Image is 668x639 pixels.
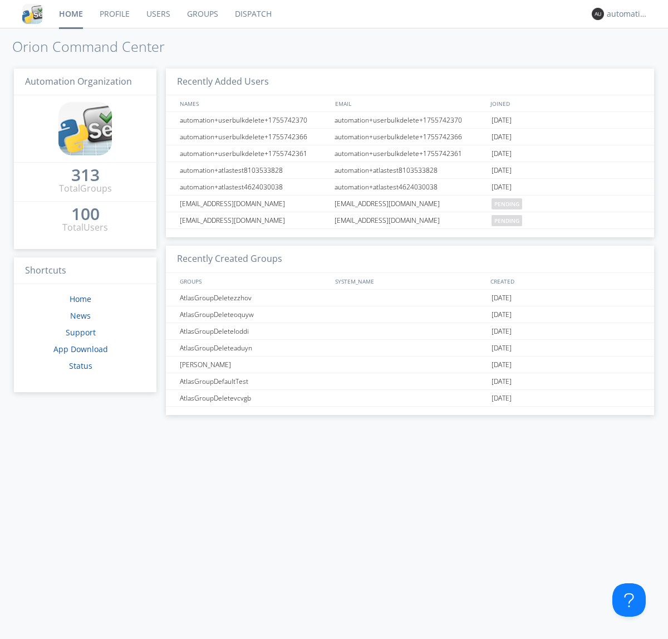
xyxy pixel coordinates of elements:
[71,208,100,221] a: 100
[492,215,522,226] span: pending
[14,257,156,285] h3: Shortcuts
[492,198,522,209] span: pending
[492,340,512,357] span: [DATE]
[53,344,108,354] a: App Download
[488,95,644,111] div: JOINED
[166,290,654,306] a: AtlasGroupDeletezzhov[DATE]
[166,323,654,340] a: AtlasGroupDeleteloddi[DATE]
[177,340,331,356] div: AtlasGroupDeleteaduyn
[332,129,489,145] div: automation+userbulkdelete+1755742366
[488,273,644,289] div: CREATED
[166,212,654,229] a: [EMAIL_ADDRESS][DOMAIN_NAME][EMAIL_ADDRESS][DOMAIN_NAME]pending
[492,129,512,145] span: [DATE]
[166,246,654,273] h3: Recently Created Groups
[177,95,330,111] div: NAMES
[177,357,331,373] div: [PERSON_NAME]
[58,102,112,155] img: cddb5a64eb264b2086981ab96f4c1ba7
[492,162,512,179] span: [DATE]
[332,179,489,195] div: automation+atlastest4624030038
[166,179,654,196] a: automation+atlastest4624030038automation+atlastest4624030038[DATE]
[166,162,654,179] a: automation+atlastest8103533828automation+atlastest8103533828[DATE]
[166,69,654,96] h3: Recently Added Users
[166,306,654,323] a: AtlasGroupDeleteoquyw[DATE]
[62,221,108,234] div: Total Users
[177,390,331,406] div: AtlasGroupDeletevcvgb
[177,306,331,323] div: AtlasGroupDeleteoquyw
[59,182,112,195] div: Total Groups
[177,373,331,389] div: AtlasGroupDefaultTest
[177,273,330,289] div: GROUPS
[332,95,488,111] div: EMAIL
[166,196,654,212] a: [EMAIL_ADDRESS][DOMAIN_NAME][EMAIL_ADDRESS][DOMAIN_NAME]pending
[492,145,512,162] span: [DATE]
[166,373,654,390] a: AtlasGroupDefaultTest[DATE]
[71,169,100,181] div: 313
[22,4,42,24] img: cddb5a64eb264b2086981ab96f4c1ba7
[332,273,488,289] div: SYSTEM_NAME
[166,357,654,373] a: [PERSON_NAME][DATE]
[332,212,489,228] div: [EMAIL_ADDRESS][DOMAIN_NAME]
[492,306,512,323] span: [DATE]
[166,145,654,162] a: automation+userbulkdelete+1755742361automation+userbulkdelete+1755742361[DATE]
[71,208,100,219] div: 100
[332,162,489,178] div: automation+atlastest8103533828
[332,112,489,128] div: automation+userbulkdelete+1755742370
[177,196,331,212] div: [EMAIL_ADDRESS][DOMAIN_NAME]
[71,169,100,182] a: 313
[166,340,654,357] a: AtlasGroupDeleteaduyn[DATE]
[70,294,91,304] a: Home
[607,8,649,19] div: automation+atlas0003
[25,75,132,87] span: Automation Organization
[177,162,331,178] div: automation+atlastest8103533828
[177,129,331,145] div: automation+userbulkdelete+1755742366
[492,112,512,129] span: [DATE]
[492,323,512,340] span: [DATE]
[70,310,91,321] a: News
[492,290,512,306] span: [DATE]
[177,179,331,195] div: automation+atlastest4624030038
[166,390,654,407] a: AtlasGroupDeletevcvgb[DATE]
[612,583,646,617] iframe: Toggle Customer Support
[69,360,92,371] a: Status
[492,390,512,407] span: [DATE]
[177,290,331,306] div: AtlasGroupDeletezzhov
[177,212,331,228] div: [EMAIL_ADDRESS][DOMAIN_NAME]
[492,357,512,373] span: [DATE]
[492,179,512,196] span: [DATE]
[332,196,489,212] div: [EMAIL_ADDRESS][DOMAIN_NAME]
[177,323,331,339] div: AtlasGroupDeleteloddi
[166,112,654,129] a: automation+userbulkdelete+1755742370automation+userbulkdelete+1755742370[DATE]
[177,145,331,162] div: automation+userbulkdelete+1755742361
[66,327,96,338] a: Support
[492,373,512,390] span: [DATE]
[332,145,489,162] div: automation+userbulkdelete+1755742361
[166,129,654,145] a: automation+userbulkdelete+1755742366automation+userbulkdelete+1755742366[DATE]
[177,112,331,128] div: automation+userbulkdelete+1755742370
[592,8,604,20] img: 373638.png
